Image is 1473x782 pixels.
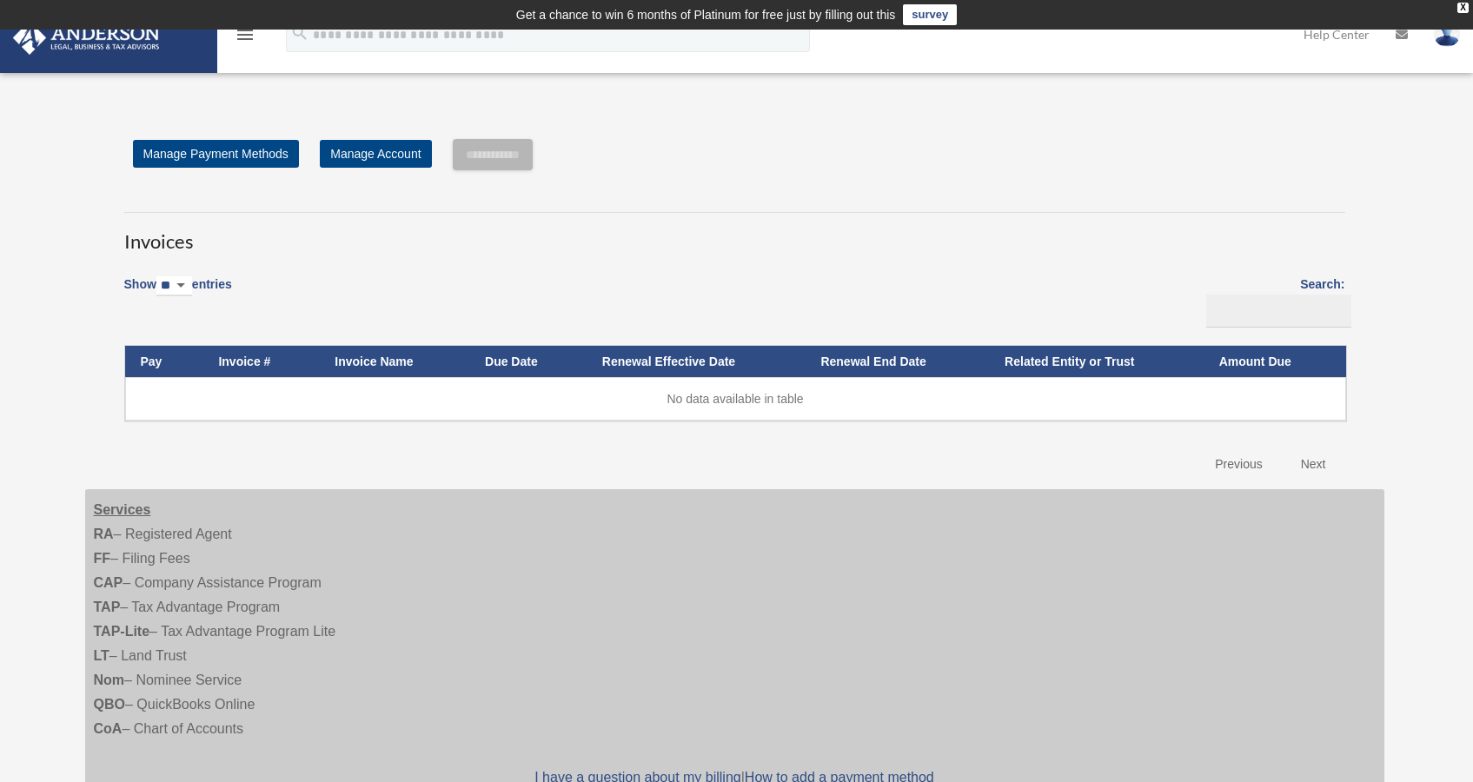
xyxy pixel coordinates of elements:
[1206,295,1351,328] input: Search:
[125,377,1346,421] td: No data available in table
[94,575,123,590] strong: CAP
[94,600,121,614] strong: TAP
[903,4,957,25] a: survey
[1434,22,1460,47] img: User Pic
[290,23,309,43] i: search
[516,4,896,25] div: Get a chance to win 6 months of Platinum for free just by filling out this
[8,21,165,55] img: Anderson Advisors Platinum Portal
[94,551,111,566] strong: FF
[805,346,989,378] th: Renewal End Date: activate to sort column ascending
[94,624,150,639] strong: TAP-Lite
[469,346,587,378] th: Due Date: activate to sort column ascending
[124,274,232,314] label: Show entries
[1457,3,1469,13] div: close
[202,346,319,378] th: Invoice #: activate to sort column ascending
[94,648,109,663] strong: LT
[320,140,431,168] a: Manage Account
[319,346,469,378] th: Invoice Name: activate to sort column ascending
[125,346,203,378] th: Pay: activate to sort column descending
[94,721,123,736] strong: CoA
[587,346,806,378] th: Renewal Effective Date: activate to sort column ascending
[1202,447,1275,482] a: Previous
[1288,447,1339,482] a: Next
[1200,274,1345,328] label: Search:
[94,527,114,541] strong: RA
[124,212,1345,255] h3: Invoices
[94,673,125,687] strong: Nom
[156,276,192,296] select: Showentries
[235,24,255,45] i: menu
[989,346,1204,378] th: Related Entity or Trust: activate to sort column ascending
[1204,346,1346,378] th: Amount Due: activate to sort column ascending
[94,502,151,517] strong: Services
[94,697,125,712] strong: QBO
[235,30,255,45] a: menu
[133,140,299,168] a: Manage Payment Methods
